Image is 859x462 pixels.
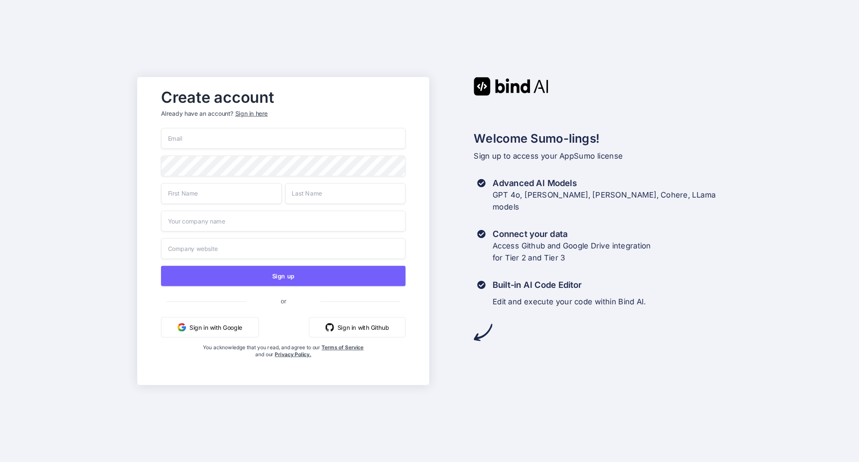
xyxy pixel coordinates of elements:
[322,344,364,351] a: Terms of Service
[161,183,282,204] input: First Name
[161,128,406,149] input: Email
[309,317,406,338] button: Sign in with Github
[326,323,334,331] img: github
[247,290,320,311] span: or
[474,77,549,95] img: Bind AI logo
[161,317,259,338] button: Sign in with Google
[161,238,406,259] input: Company website
[161,266,406,286] button: Sign up
[474,150,722,162] p: Sign up to access your AppSumo license
[161,211,406,231] input: Your company name
[474,130,722,148] h2: Welcome Sumo-lings!
[493,228,651,240] h3: Connect your data
[493,279,646,291] h3: Built-in AI Code Editor
[474,323,493,341] img: arrow
[235,109,268,118] div: Sign in here
[161,109,406,118] p: Already have an account?
[493,296,646,308] p: Edit and execute your code within Bind AI.
[285,183,406,204] input: Last Name
[275,351,312,358] a: Privacy Policy.
[161,91,406,104] h2: Create account
[493,189,716,213] p: GPT 4o, [PERSON_NAME], [PERSON_NAME], Cohere, LLama models
[493,240,651,264] p: Access Github and Google Drive integration for Tier 2 and Tier 3
[177,323,186,331] img: google
[202,344,365,378] div: You acknowledge that you read, and agree to our and our
[493,177,716,189] h3: Advanced AI Models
